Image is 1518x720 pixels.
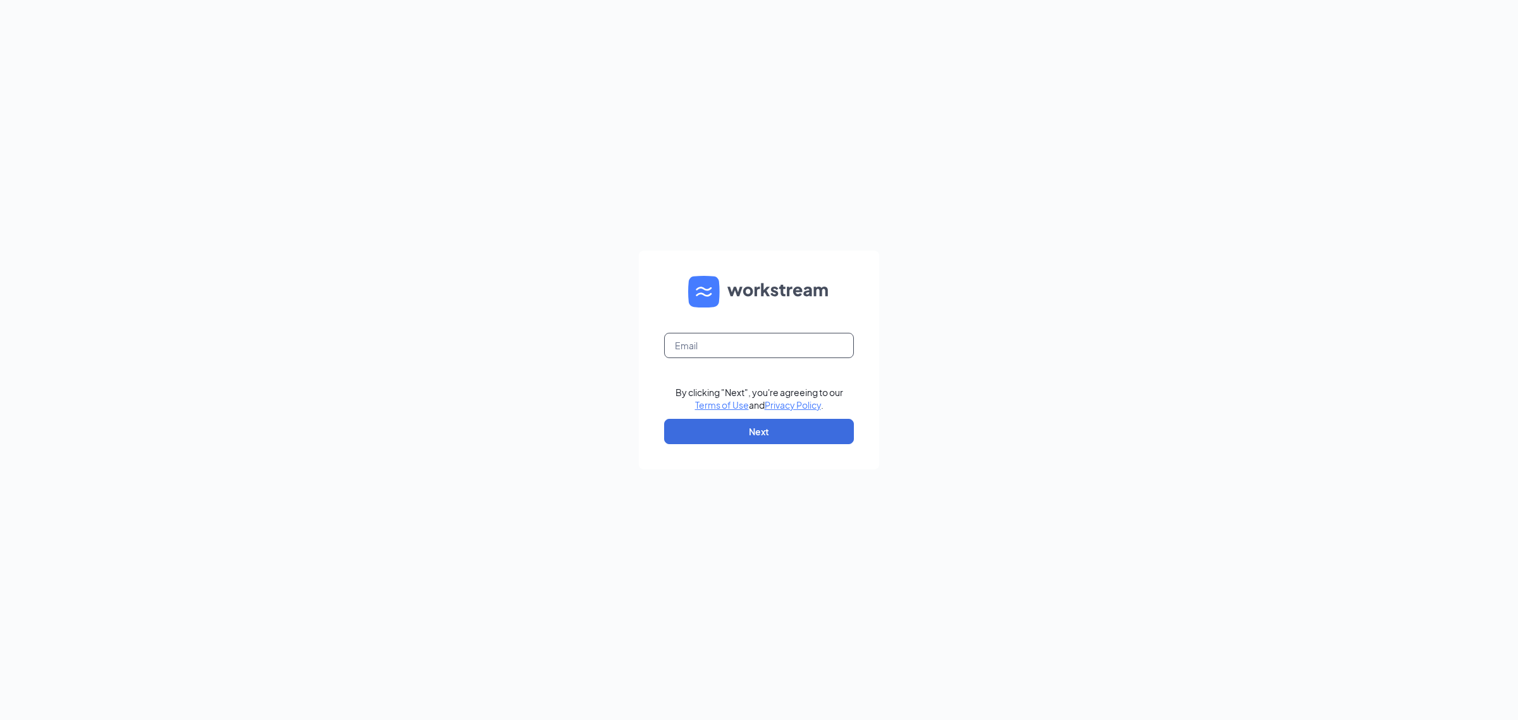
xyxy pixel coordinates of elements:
div: By clicking "Next", you're agreeing to our and . [676,386,843,411]
a: Privacy Policy [765,399,821,411]
img: WS logo and Workstream text [688,276,830,307]
button: Next [664,419,854,444]
a: Terms of Use [695,399,749,411]
input: Email [664,333,854,358]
